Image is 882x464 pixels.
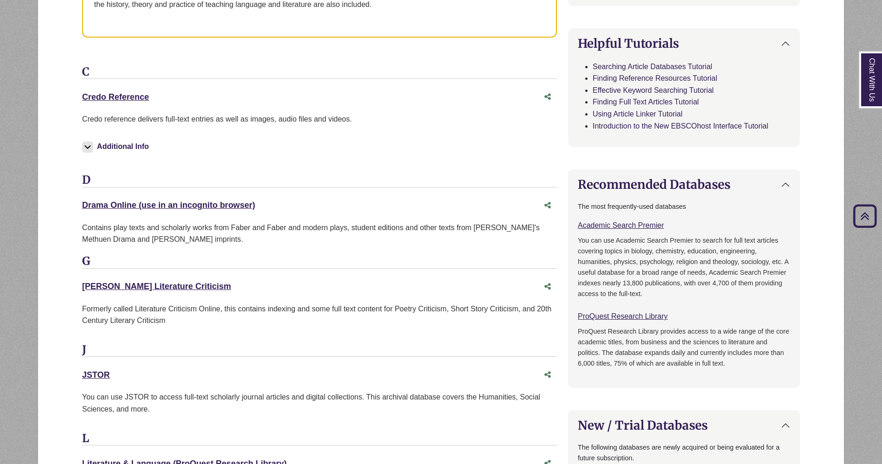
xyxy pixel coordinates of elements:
a: Searching Article Databases Tutorial [593,63,712,71]
a: Finding Full Text Articles Tutorial [593,98,699,106]
a: Effective Keyword Searching Tutorial [593,86,714,94]
button: Share this database [538,88,557,106]
a: [PERSON_NAME] Literature Criticism [82,282,231,291]
a: Drama Online (use in an incognito browser) [82,200,255,210]
p: You can use JSTOR to access full-text scholarly journal articles and digital collections. This ar... [82,391,557,415]
a: Introduction to the New EBSCOhost Interface Tutorial [593,122,768,130]
a: ProQuest Research Library [578,312,668,320]
button: Share this database [538,197,557,214]
button: Recommended Databases [569,170,799,199]
h3: G [82,255,557,269]
p: The most frequently-used databases [578,201,790,212]
a: Academic Search Premier [578,221,664,229]
a: Credo Reference [82,92,149,102]
h3: L [82,432,557,446]
p: Formerly called Literature Criticism Online, this contains indexing and some full text content fo... [82,303,557,327]
p: ProQuest Research Library provides access to a wide range of the core academic titles, from busin... [578,326,790,369]
p: Credo reference delivers full-text entries as well as images, audio files and videos. [82,113,557,125]
button: Additional Info [82,140,152,153]
p: The following databases are newly acquired or being evaluated for a future subscription. [578,442,790,464]
button: Helpful Tutorials [569,29,799,58]
a: Using Article Linker Tutorial [593,110,683,118]
h3: D [82,174,557,187]
h3: C [82,65,557,79]
button: Share this database [538,366,557,384]
button: Share this database [538,278,557,296]
a: JSTOR [82,370,110,380]
div: Contains play texts and scholarly works from Faber and Faber and modern plays, student editions a... [82,222,557,245]
p: You can use Academic Search Premier to search for full text articles covering topics in biology, ... [578,235,790,299]
a: Finding Reference Resources Tutorial [593,74,717,82]
h3: J [82,343,557,357]
button: New / Trial Databases [569,411,799,440]
a: Back to Top [850,210,880,222]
